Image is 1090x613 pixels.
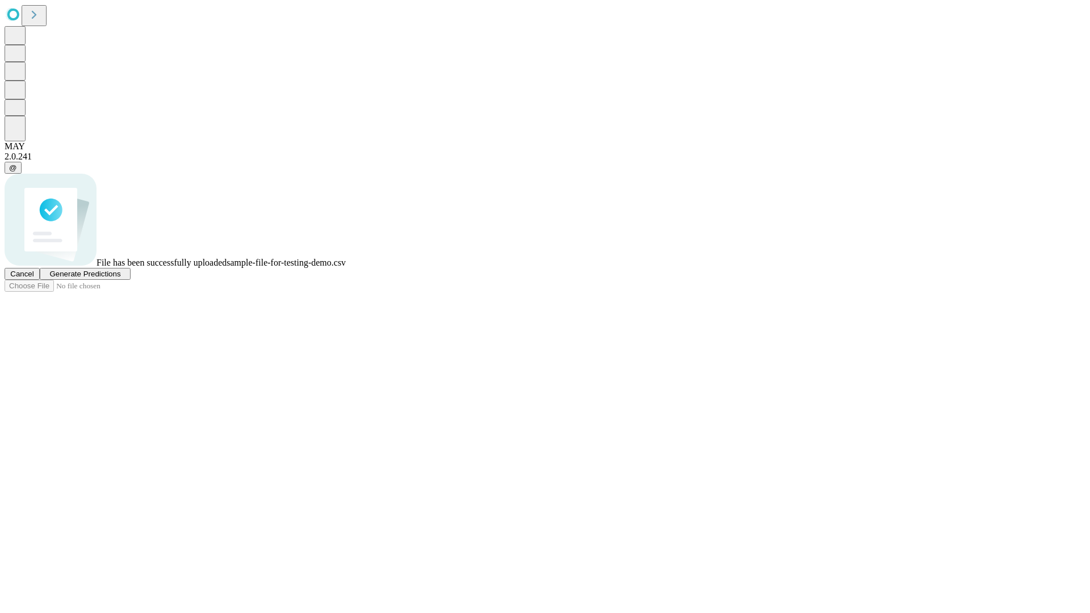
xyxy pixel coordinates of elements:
div: 2.0.241 [5,152,1085,162]
span: File has been successfully uploaded [97,258,227,267]
button: Cancel [5,268,40,280]
span: sample-file-for-testing-demo.csv [227,258,346,267]
div: MAY [5,141,1085,152]
button: Generate Predictions [40,268,131,280]
span: Generate Predictions [49,270,120,278]
span: Cancel [10,270,34,278]
button: @ [5,162,22,174]
span: @ [9,163,17,172]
